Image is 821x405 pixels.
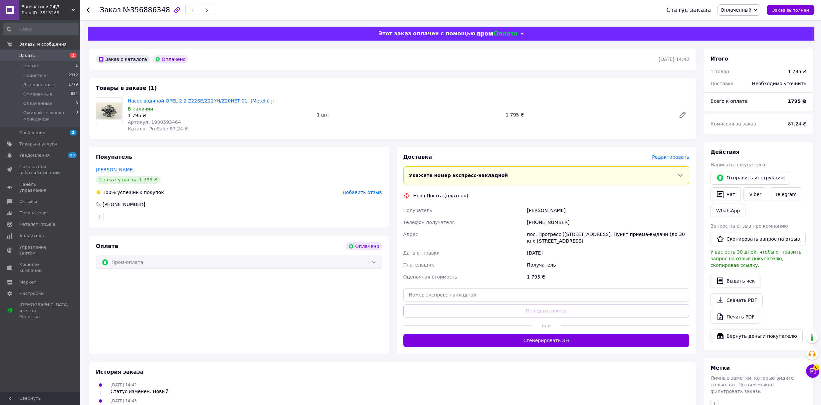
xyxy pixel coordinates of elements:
span: Адрес [403,232,418,237]
div: Заказ с каталога [96,55,150,63]
span: История заказа [96,369,144,375]
span: Панель управления [19,181,62,193]
span: Укажите номер экспресс-накладной [409,173,508,178]
span: Получатель [403,208,432,213]
div: Нова Пошта (платная) [412,192,470,199]
span: Метки [711,365,730,371]
div: 1 795 ₴ [128,112,311,119]
span: 87.24 ₴ [788,121,806,126]
div: [PERSON_NAME] [525,204,691,216]
span: Кошелек компании [19,262,62,274]
a: Telegram [770,187,802,201]
div: Prom топ [19,314,69,320]
div: Статус изменен: Новый [110,388,168,395]
span: 1 [70,53,77,58]
button: Выдать чек [711,274,760,288]
div: Ваш ID: 3515265 [22,10,80,16]
span: 23 [68,152,77,158]
button: Вернуть деньги покупателю [711,329,803,343]
img: Насос водяной OPEL 2.2 Z22SE/Z22YH/Z20NET 01- (Metelli) ji [96,102,122,119]
span: Личные заметки, которые видите только вы. По ним можно фильтровать заказы [711,375,794,394]
div: 1 заказ у вас на 1 795 ₴ [96,176,160,184]
span: Доставка [711,81,733,86]
span: 1 [76,63,78,69]
span: №356886348 [123,6,170,14]
span: Товары и услуги [19,141,57,147]
span: Каталог ProSale: 87.24 ₴ [128,126,188,131]
span: [DATE] 14:42 [110,383,137,387]
div: успешных покупок [96,189,164,196]
span: 884 [71,91,78,97]
div: [PHONE_NUMBER] [525,216,691,228]
span: 100% [103,190,116,195]
a: Скачать PDF [711,293,763,307]
span: Выполненные [23,82,55,88]
span: 1 товар [711,69,729,74]
span: Артикул: 1900593464 [128,119,181,125]
button: Чат с покупателем6 [806,364,819,378]
span: Аналитика [19,233,44,239]
span: Оплаченные [23,101,52,106]
div: Статус заказа [666,7,711,13]
span: В наличии [128,106,153,111]
span: Этот заказ оплачен с помощью [378,30,475,37]
div: 1 795 ₴ [503,110,673,119]
span: 0 [76,110,78,122]
span: Новые [23,63,38,69]
span: 2 [70,130,77,135]
span: Маркет [19,279,36,285]
span: Дата отправки [403,250,440,256]
span: Сообщения [19,130,45,136]
span: Настройки [19,291,44,297]
span: Итого [711,56,728,62]
span: Управление сайтом [19,244,62,256]
a: Печать PDF [711,310,760,324]
span: Покупатель [96,154,132,160]
a: WhatsApp [711,204,745,217]
span: Оплаченный [720,7,751,13]
img: evopay logo [477,31,517,37]
span: Отмененные [23,91,52,97]
span: Запчастини 24\7 [22,4,72,10]
span: Каталог ProSale [19,221,55,227]
input: Номер экспресс-накладной [403,288,690,302]
span: Запрос на отзыв про компанию [711,223,788,229]
div: Необходимо уточнить [748,76,810,91]
div: 1 795 ₴ [788,68,806,75]
span: Оценочная стоимость [403,274,458,280]
span: У вас есть 30 дней, чтобы отправить запрос на отзыв покупателю, скопировав ссылку. [711,249,801,268]
span: Редактировать [652,154,689,160]
b: 1795 ₴ [788,99,806,104]
span: Отзывы [19,199,37,205]
span: или [532,322,560,329]
div: Получатель [525,259,691,271]
span: Действия [711,149,739,155]
span: Показатели работы компании [19,164,62,176]
span: 6 [76,101,78,106]
a: Редактировать [676,108,689,121]
button: Отправить инструкцию [711,171,790,185]
input: Поиск [3,23,79,35]
span: 1779 [69,82,78,88]
div: Оплачено [152,55,188,63]
span: Заказ выполнен [772,8,809,13]
button: Чат [711,187,741,201]
span: Покупатели [19,210,47,216]
button: Скопировать запрос на отзыв [711,232,806,246]
span: Телефон получателя [403,220,455,225]
span: Уведомления [19,152,50,158]
span: [DATE] 14:43 [110,399,137,403]
span: Заказы [19,53,36,59]
div: [PHONE_NUMBER] [102,201,146,208]
button: Заказ выполнен [767,5,814,15]
div: Оплачено [346,242,382,250]
a: [PERSON_NAME] [96,167,134,172]
span: Добавить отзыв [342,190,382,195]
span: 2312 [69,73,78,79]
span: Написать покупателю [711,162,765,167]
div: 1 795 ₴ [525,271,691,283]
div: Вернуться назад [87,7,92,13]
span: [DEMOGRAPHIC_DATA] и счета [19,302,69,320]
div: пос. Прогресс ([STREET_ADDRESS], Пункт приема-выдачи (до 30 кг): [STREET_ADDRESS] [525,228,691,247]
time: [DATE] 14:42 [659,57,689,62]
